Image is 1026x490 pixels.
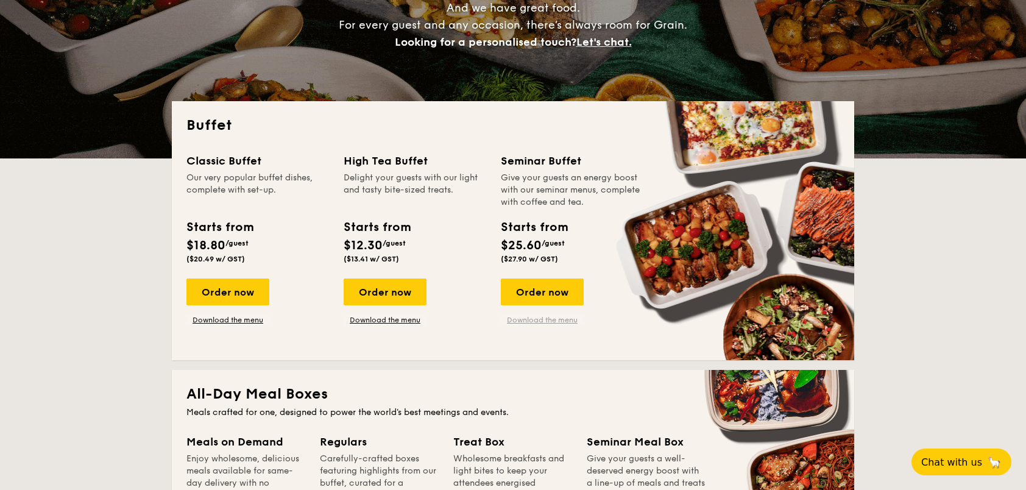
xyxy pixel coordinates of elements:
h2: Buffet [186,116,840,135]
div: Seminar Meal Box [587,433,706,450]
button: Chat with us🦙 [911,449,1011,475]
span: Let's chat. [576,35,632,49]
div: Our very popular buffet dishes, complete with set-up. [186,172,329,208]
div: Seminar Buffet [501,152,643,169]
div: Classic Buffet [186,152,329,169]
div: Starts from [501,218,567,236]
div: Order now [501,279,584,305]
div: Meals on Demand [186,433,305,450]
div: Regulars [320,433,439,450]
span: /guest [225,239,249,247]
span: Looking for a personalised touch? [395,35,576,49]
div: Order now [186,279,269,305]
div: Order now [344,279,426,305]
span: /guest [383,239,406,247]
div: Treat Box [453,433,572,450]
div: Starts from [186,218,253,236]
span: $25.60 [501,238,542,253]
a: Download the menu [186,315,269,325]
span: ($13.41 w/ GST) [344,255,399,263]
span: Chat with us [921,456,982,468]
div: Give your guests an energy boost with our seminar menus, complete with coffee and tea. [501,172,643,208]
div: Meals crafted for one, designed to power the world's best meetings and events. [186,407,840,419]
div: Starts from [344,218,410,236]
h2: All-Day Meal Boxes [186,385,840,404]
span: ($20.49 w/ GST) [186,255,245,263]
span: $18.80 [186,238,225,253]
span: And we have great food. For every guest and any occasion, there’s always room for Grain. [339,1,687,49]
span: $12.30 [344,238,383,253]
span: 🦙 [987,455,1002,469]
span: /guest [542,239,565,247]
a: Download the menu [344,315,426,325]
a: Download the menu [501,315,584,325]
div: Delight your guests with our light and tasty bite-sized treats. [344,172,486,208]
div: High Tea Buffet [344,152,486,169]
span: ($27.90 w/ GST) [501,255,558,263]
